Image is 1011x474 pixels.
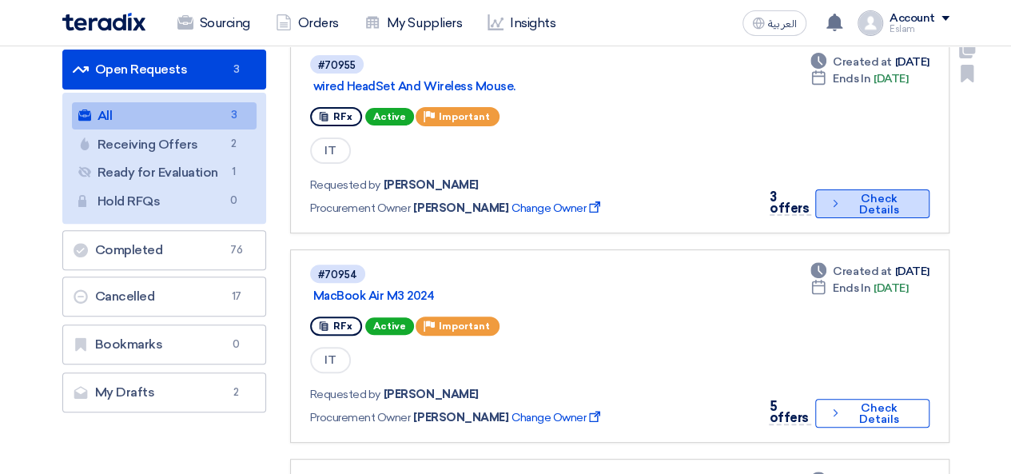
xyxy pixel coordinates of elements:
[62,372,266,412] a: My Drafts2
[263,6,352,41] a: Orders
[227,62,246,78] span: 3
[858,10,883,36] img: profile_test.png
[62,277,266,317] a: Cancelled17
[310,409,411,426] span: Procurement Owner
[313,79,713,94] a: wired HeadSet And Wireless Mouse.
[413,409,508,426] span: [PERSON_NAME]
[310,200,411,217] span: Procurement Owner
[384,386,479,403] span: [PERSON_NAME]
[318,60,356,70] div: #70955
[225,193,244,209] span: 0
[475,6,568,41] a: Insights
[815,189,929,218] button: Check Details
[310,137,351,164] span: IT
[333,111,352,122] span: RFx
[72,102,257,129] a: All
[439,321,490,332] span: Important
[227,242,246,258] span: 76
[511,409,603,426] span: Change Owner
[72,159,257,186] a: Ready for Evaluation
[72,188,257,215] a: Hold RFQs
[318,269,357,280] div: #70954
[413,200,508,217] span: [PERSON_NAME]
[511,200,603,217] span: Change Owner
[833,54,891,70] span: Created at
[833,263,891,280] span: Created at
[310,347,351,373] span: IT
[62,13,145,31] img: Teradix logo
[313,289,713,303] a: MacBook Air M3 2024
[72,131,257,158] a: Receiving Offers
[62,325,266,364] a: Bookmarks0
[810,263,929,280] div: [DATE]
[890,12,935,26] div: Account
[810,54,929,70] div: [DATE]
[365,317,414,335] span: Active
[227,337,246,353] span: 0
[384,177,479,193] span: [PERSON_NAME]
[225,164,244,181] span: 1
[833,280,870,297] span: Ends In
[365,108,414,125] span: Active
[310,177,380,193] span: Requested by
[227,289,246,305] span: 17
[225,136,244,153] span: 2
[810,280,908,297] div: [DATE]
[227,384,246,400] span: 2
[742,10,806,36] button: العربية
[770,189,809,216] span: 3 offers
[833,70,870,87] span: Ends In
[62,230,266,270] a: Completed76
[352,6,475,41] a: My Suppliers
[768,18,797,30] span: العربية
[815,399,929,428] button: Check Details
[62,50,266,90] a: Open Requests3
[439,111,490,122] span: Important
[333,321,352,332] span: RFx
[310,386,380,403] span: Requested by
[810,70,908,87] div: [DATE]
[165,6,263,41] a: Sourcing
[225,107,244,124] span: 3
[769,399,808,425] span: 5 offers
[890,25,949,34] div: Eslam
